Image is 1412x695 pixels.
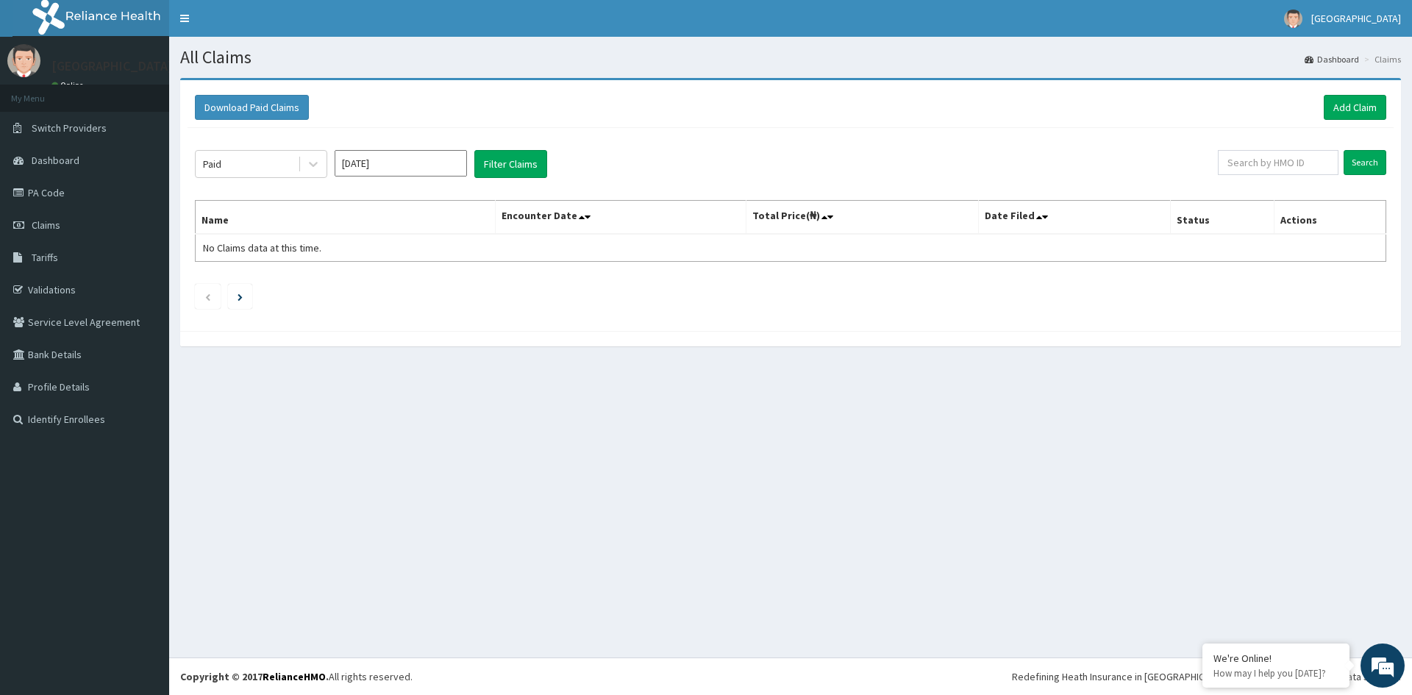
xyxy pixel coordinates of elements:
[203,241,321,254] span: No Claims data at this time.
[51,60,173,73] p: [GEOGRAPHIC_DATA]
[203,157,221,171] div: Paid
[180,48,1401,67] h1: All Claims
[238,290,243,303] a: Next page
[1218,150,1338,175] input: Search by HMO ID
[1170,201,1274,235] th: Status
[978,201,1170,235] th: Date Filed
[51,80,87,90] a: Online
[32,121,107,135] span: Switch Providers
[1213,652,1338,665] div: We're Online!
[1344,150,1386,175] input: Search
[196,201,496,235] th: Name
[1305,53,1359,65] a: Dashboard
[335,150,467,177] input: Select Month and Year
[169,657,1412,695] footer: All rights reserved.
[1324,95,1386,120] a: Add Claim
[32,218,60,232] span: Claims
[495,201,746,235] th: Encounter Date
[180,670,329,683] strong: Copyright © 2017 .
[263,670,326,683] a: RelianceHMO
[746,201,978,235] th: Total Price(₦)
[195,95,309,120] button: Download Paid Claims
[32,251,58,264] span: Tariffs
[1012,669,1401,684] div: Redefining Heath Insurance in [GEOGRAPHIC_DATA] using Telemedicine and Data Science!
[32,154,79,167] span: Dashboard
[1361,53,1401,65] li: Claims
[7,44,40,77] img: User Image
[1311,12,1401,25] span: [GEOGRAPHIC_DATA]
[1213,667,1338,680] p: How may I help you today?
[474,150,547,178] button: Filter Claims
[1284,10,1302,28] img: User Image
[1274,201,1386,235] th: Actions
[204,290,211,303] a: Previous page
